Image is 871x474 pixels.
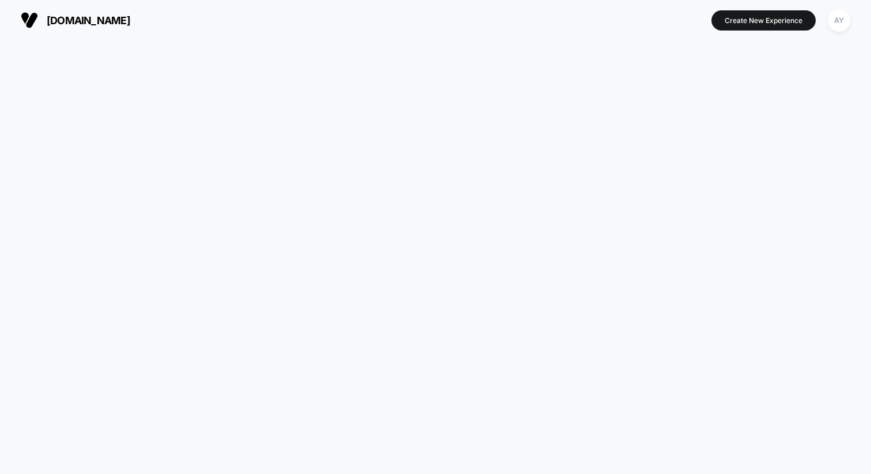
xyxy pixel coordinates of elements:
[17,11,134,29] button: [DOMAIN_NAME]
[824,9,854,32] button: AY
[21,12,38,29] img: Visually logo
[828,9,850,32] div: AY
[47,14,130,26] span: [DOMAIN_NAME]
[711,10,816,31] button: Create New Experience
